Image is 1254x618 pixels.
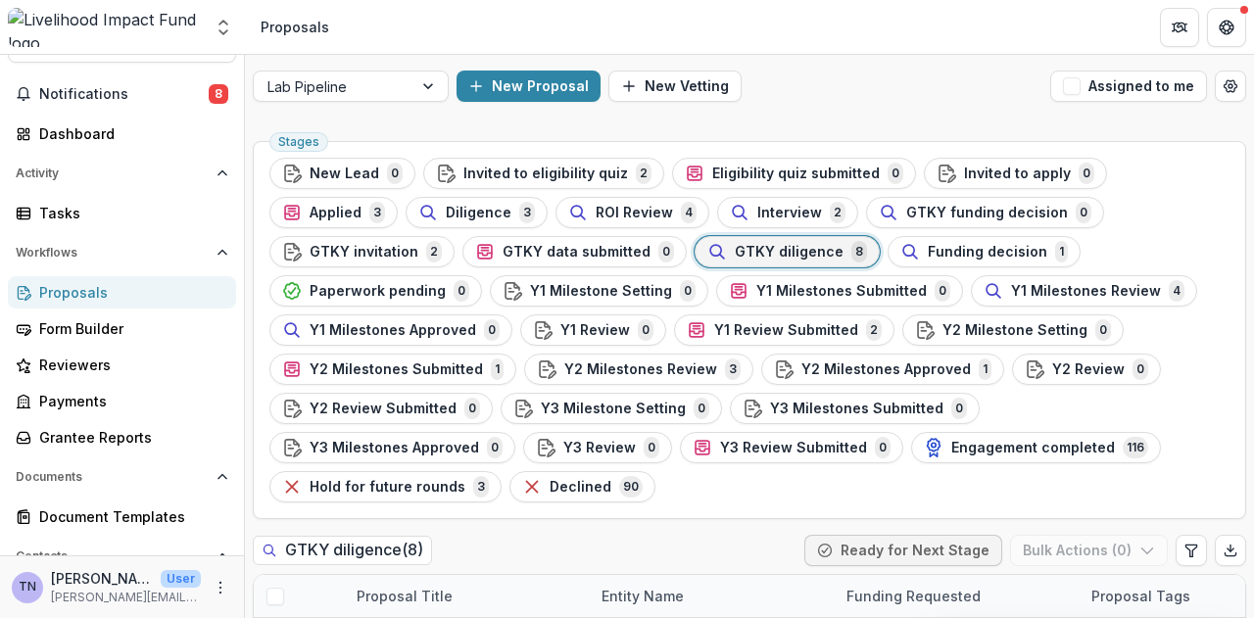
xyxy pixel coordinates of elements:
[463,166,628,182] span: Invited to eligibility quiz
[1176,535,1207,566] button: Edit table settings
[638,319,653,341] span: 0
[636,163,651,184] span: 2
[310,401,457,417] span: Y2 Review Submitted
[619,476,643,498] span: 90
[1123,437,1148,458] span: 116
[550,479,611,496] span: Declined
[269,158,415,189] button: New Lead0
[39,318,220,339] div: Form Builder
[714,322,858,339] span: Y1 Review Submitted
[596,205,673,221] span: ROI Review
[681,202,697,223] span: 4
[345,586,464,606] div: Proposal Title
[345,575,590,617] div: Proposal Title
[1160,8,1199,47] button: Partners
[8,78,236,110] button: Notifications8
[716,275,963,307] button: Y1 Milestones Submitted0
[464,398,480,419] span: 0
[590,586,696,606] div: Entity Name
[310,283,446,300] span: Paperwork pending
[39,506,220,527] div: Document Templates
[695,236,880,267] button: GTKY diligence8
[658,241,674,262] span: 0
[1169,280,1184,302] span: 4
[8,312,236,345] a: Form Builder
[1079,163,1094,184] span: 0
[426,241,442,262] span: 2
[866,197,1104,228] button: GTKY funding decision0
[209,84,228,104] span: 8
[564,361,717,378] span: Y2 Milestones Review
[269,471,502,502] button: Hold for future rounds3
[1076,202,1091,223] span: 0
[906,205,1068,221] span: GTKY funding decision
[924,158,1107,189] button: Invited to apply0
[8,500,236,533] a: Document Templates
[1215,71,1246,102] button: Open table manager
[16,166,209,180] span: Activity
[310,479,465,496] span: Hold for future rounds
[310,361,483,378] span: Y2 Milestones Submitted
[951,440,1115,456] span: Engagement completed
[761,354,1004,385] button: Y2 Milestones Approved1
[39,427,220,448] div: Grantee Reports
[519,202,535,223] span: 3
[680,280,696,302] span: 0
[644,437,659,458] span: 0
[454,280,469,302] span: 0
[674,314,894,346] button: Y1 Review Submitted2
[253,13,337,41] nav: breadcrumb
[563,440,636,456] span: Y3 Review
[1095,319,1111,341] span: 0
[725,358,741,380] span: 3
[8,276,236,309] a: Proposals
[712,166,880,182] span: Eligibility quiz submitted
[269,393,493,424] button: Y2 Review Submitted0
[608,71,742,102] button: New Vetting
[1052,361,1125,378] span: Y2 Review
[8,421,236,453] a: Grantee Reports
[735,244,844,261] span: GTKY diligence
[310,440,479,456] span: Y3 Milestones Approved
[590,575,835,617] div: Entity Name
[1215,535,1246,566] button: Export table data
[446,205,511,221] span: Diligence
[473,476,489,498] span: 3
[835,575,1080,617] div: Funding Requested
[804,535,1002,566] button: Ready for Next Stage
[8,197,236,229] a: Tasks
[16,549,209,563] span: Contacts
[720,440,867,456] span: Y3 Review Submitted
[491,358,504,380] span: 1
[888,163,903,184] span: 0
[942,322,1087,339] span: Y2 Milestone Setting
[866,319,882,341] span: 2
[509,471,655,502] button: Declined90
[1080,586,1202,606] div: Proposal Tags
[964,166,1071,182] span: Invited to apply
[8,158,236,189] button: Open Activity
[19,581,36,594] div: Tania Ngima
[717,197,858,228] button: Interview2
[1012,354,1161,385] button: Y2 Review0
[757,205,822,221] span: Interview
[8,349,236,381] a: Reviewers
[269,432,515,463] button: Y3 Milestones Approved0
[490,275,708,307] button: Y1 Milestone Setting0
[39,203,220,223] div: Tasks
[210,8,237,47] button: Open entity switcher
[935,280,950,302] span: 0
[269,314,512,346] button: Y1 Milestones Approved0
[979,358,991,380] span: 1
[278,135,319,149] span: Stages
[770,401,943,417] span: Y3 Milestones Submitted
[1011,283,1161,300] span: Y1 Milestones Review
[851,241,867,262] span: 8
[487,437,503,458] span: 0
[39,123,220,144] div: Dashboard
[830,202,845,223] span: 2
[253,536,432,564] h2: GTKY diligence ( 8 )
